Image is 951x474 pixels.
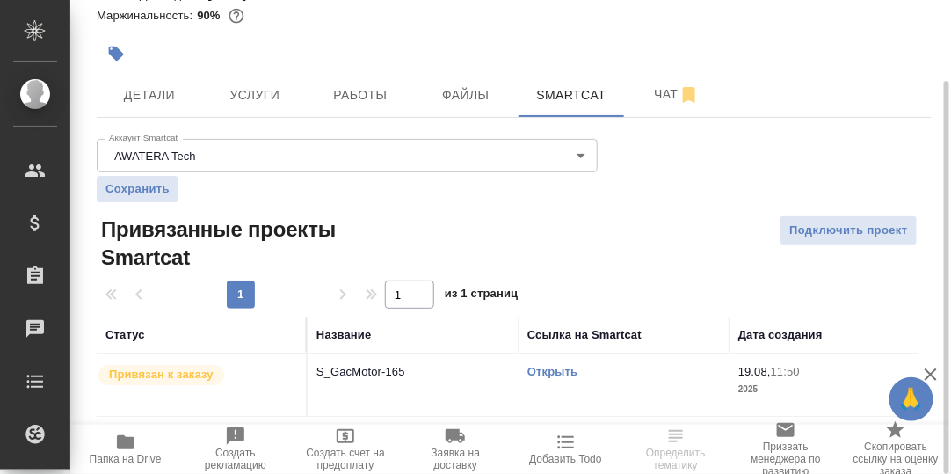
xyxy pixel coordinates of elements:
[738,326,823,344] div: Дата создания
[109,366,214,383] p: Привязан к заказу
[301,447,390,471] span: Создать счет на предоплату
[97,34,135,73] button: Добавить тэг
[789,221,908,241] span: Подключить проект
[401,425,511,474] button: Заявка на доставку
[731,425,841,474] button: Призвать менеджера по развитию
[738,381,932,398] p: 2025
[97,9,197,22] p: Маржинальность:
[191,447,279,471] span: Создать рекламацию
[679,84,700,106] svg: Отписаться
[738,365,771,378] p: 19.08,
[897,381,926,418] span: 🙏
[109,149,200,164] button: AWATERA Tech
[445,283,519,309] span: из 1 страниц
[527,365,577,378] a: Открыть
[105,180,170,198] span: Сохранить
[780,215,918,246] button: Подключить проект
[197,9,224,22] p: 90%
[529,453,601,465] span: Добавить Todo
[841,425,951,474] button: Скопировать ссылку на оценку заказа
[527,326,642,344] div: Ссылка на Smartcat
[318,84,403,106] span: Работы
[316,363,510,381] p: S_GacMotor-165
[621,425,730,474] button: Определить тематику
[70,425,180,474] button: Папка на Drive
[107,84,192,106] span: Детали
[97,176,178,202] button: Сохранить
[225,4,248,27] button: 185983.26 RUB;
[97,215,375,272] span: Привязанные проекты Smartcat
[316,326,371,344] div: Название
[213,84,297,106] span: Услуги
[889,377,933,421] button: 🙏
[291,425,401,474] button: Создать счет на предоплату
[180,425,290,474] button: Создать рекламацию
[105,326,145,344] div: Статус
[771,365,800,378] p: 11:50
[411,447,500,471] span: Заявка на доставку
[424,84,508,106] span: Файлы
[631,447,720,471] span: Определить тематику
[635,84,719,106] span: Чат
[511,425,621,474] button: Добавить Todo
[529,84,613,106] span: Smartcat
[97,139,598,172] div: AWATERA Tech
[90,453,162,465] span: Папка на Drive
